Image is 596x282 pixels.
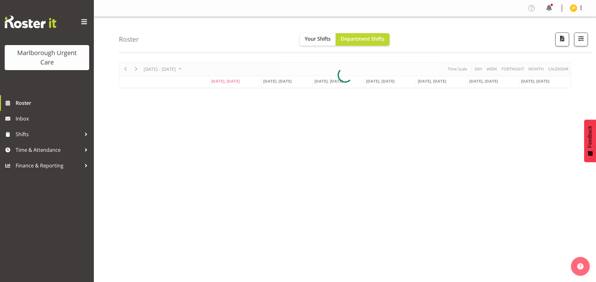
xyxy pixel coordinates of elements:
[555,33,569,46] button: Download a PDF of the roster according to the set date range.
[570,4,577,12] img: jacinta-rangi11928.jpg
[16,98,91,108] span: Roster
[119,36,139,43] h4: Roster
[577,263,583,269] img: help-xxl-2.png
[5,16,56,28] img: Rosterit website logo
[300,33,336,46] button: Your Shifts
[574,33,588,46] button: Filter Shifts
[336,33,390,46] button: Department Shifts
[16,130,81,139] span: Shifts
[587,126,593,148] span: Feedback
[305,35,331,42] span: Your Shifts
[16,114,91,123] span: Inbox
[16,161,81,170] span: Finance & Reporting
[16,145,81,155] span: Time & Attendance
[11,48,83,67] div: Marlborough Urgent Care
[341,35,385,42] span: Department Shifts
[584,120,596,162] button: Feedback - Show survey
